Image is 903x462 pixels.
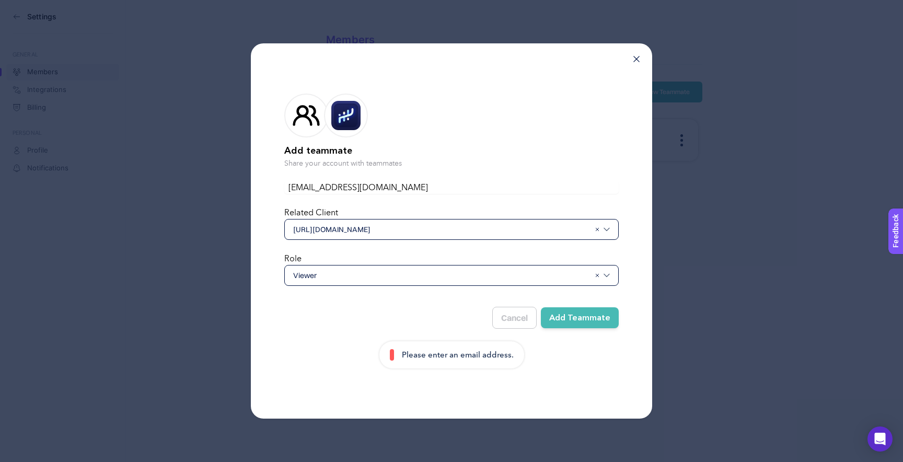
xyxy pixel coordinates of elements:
[284,209,338,217] label: Related Client
[284,144,619,158] h2: Add teammate
[284,158,619,169] p: Share your account with teammates
[284,255,302,263] label: Role
[293,224,590,235] span: [URL][DOMAIN_NAME]
[284,181,619,194] input: Write your teammate’s email
[541,307,619,328] button: Add Teammate
[293,270,590,281] span: Viewer
[867,426,893,452] div: Open Intercom Messenger
[6,3,40,11] span: Feedback
[604,226,610,233] img: svg%3e
[604,272,610,279] img: svg%3e
[402,349,514,361] p: Please enter an email address.
[492,307,537,329] button: Cancel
